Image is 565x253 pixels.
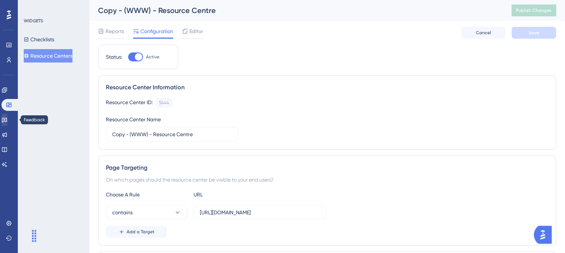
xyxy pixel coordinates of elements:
[112,208,133,217] span: contains
[24,49,72,63] button: Resource Centers
[106,83,548,92] div: Resource Center Information
[105,27,124,36] span: Reports
[512,27,556,39] button: Save
[529,30,539,36] span: Save
[106,190,188,199] div: Choose A Rule
[512,4,556,16] button: Publish Changes
[106,98,153,108] div: Resource Center ID:
[28,225,40,247] div: Drag
[534,224,556,246] iframe: UserGuiding AI Assistant Launcher
[146,54,159,60] span: Active
[98,5,493,16] div: Copy - (WWW) - Resource Centre
[112,130,232,138] input: Type your Resource Center name
[106,115,161,124] div: Resource Center Name
[461,27,506,39] button: Cancel
[106,163,548,172] div: Page Targeting
[24,18,43,24] div: WIDGETS
[127,229,155,235] span: Add a Target
[106,52,122,61] div: Status:
[159,100,169,106] div: 5444
[200,208,319,217] input: yourwebsite.com/path
[194,190,275,199] div: URL
[106,205,188,220] button: contains
[106,175,548,184] div: On which pages should the resource center be visible to your end users?
[189,27,203,36] span: Editor
[516,7,552,13] span: Publish Changes
[106,226,167,238] button: Add a Target
[476,30,491,36] span: Cancel
[140,27,173,36] span: Configuration
[24,33,54,46] button: Checklists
